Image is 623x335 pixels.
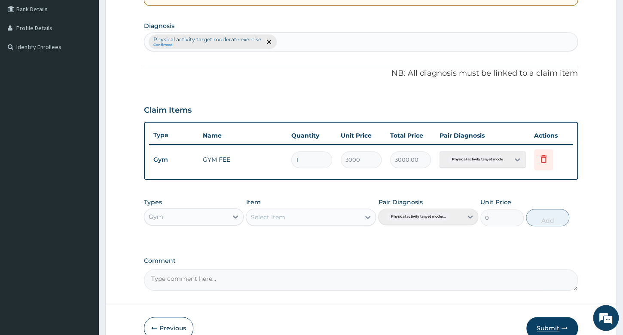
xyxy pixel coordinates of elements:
[149,212,163,221] div: Gym
[480,198,511,206] label: Unit Price
[144,257,578,264] label: Comment
[141,4,162,25] div: Minimize live chat window
[4,235,164,265] textarea: Type your message and hit 'Enter'
[246,198,260,206] label: Item
[50,108,119,195] span: We're online!
[435,127,530,144] th: Pair Diagnosis
[144,22,174,30] label: Diagnosis
[287,127,336,144] th: Quantity
[530,127,573,144] th: Actions
[378,198,422,206] label: Pair Diagnosis
[336,127,386,144] th: Unit Price
[149,152,199,168] td: Gym
[199,151,287,168] td: GYM FEE
[526,209,569,226] button: Add
[144,199,162,206] label: Types
[386,127,435,144] th: Total Price
[199,127,287,144] th: Name
[45,48,144,59] div: Chat with us now
[144,68,578,79] p: NB: All diagnosis must be linked to a claim item
[149,127,199,143] th: Type
[16,43,35,65] img: d_794563401_company_1708531726252_794563401
[250,213,285,221] div: Select Item
[144,106,192,115] h3: Claim Items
